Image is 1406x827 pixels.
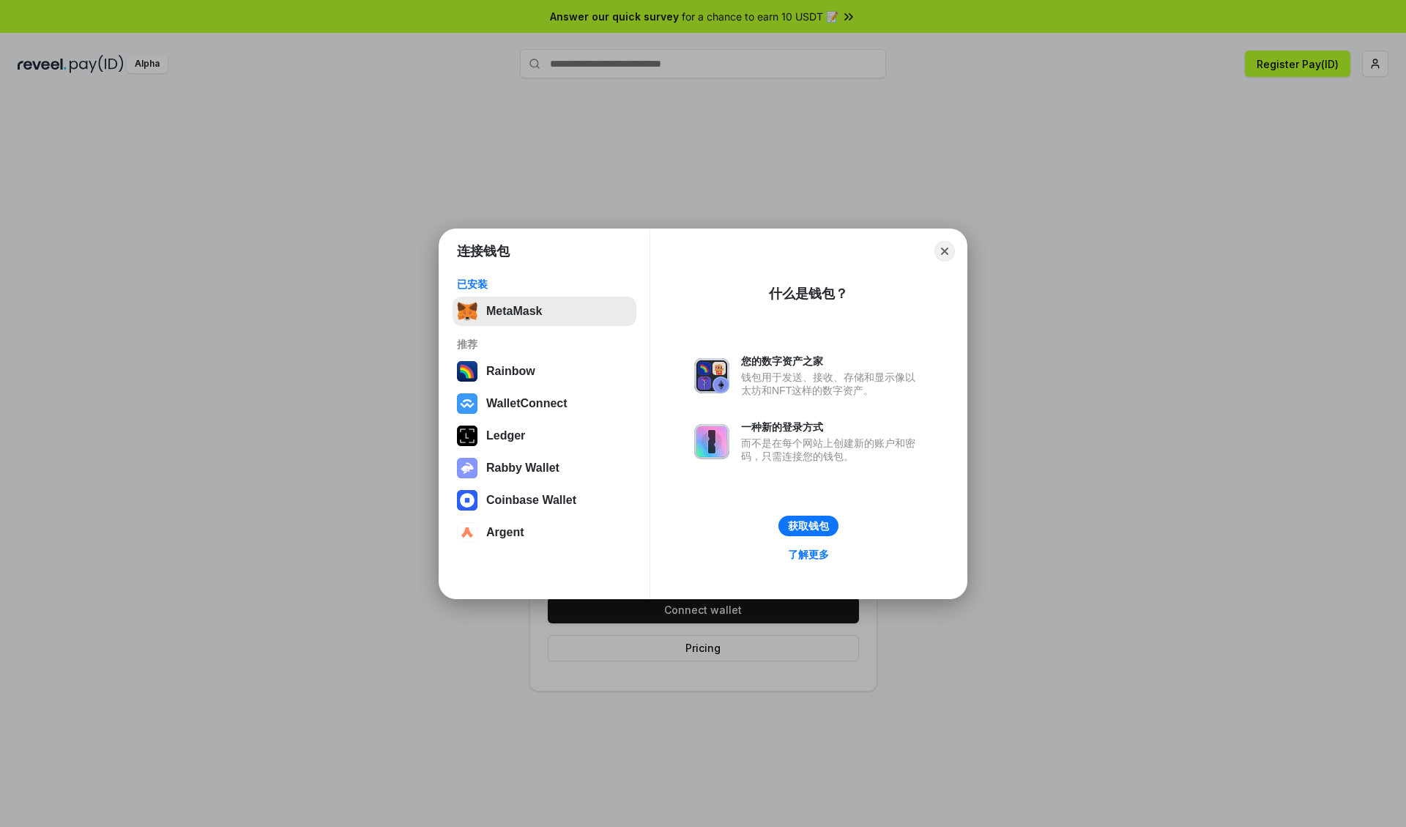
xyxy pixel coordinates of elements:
[457,490,477,511] img: svg+xml,%3Csvg%20width%3D%2228%22%20height%3D%2228%22%20viewBox%3D%220%200%2028%2028%22%20fill%3D...
[457,242,510,260] h1: 连接钱包
[778,516,838,536] button: 获取钱包
[486,429,525,442] div: Ledger
[769,285,848,303] div: 什么是钱包？
[457,361,477,382] img: svg+xml,%3Csvg%20width%3D%22120%22%20height%3D%22120%22%20viewBox%3D%220%200%20120%20120%22%20fil...
[486,305,542,318] div: MetaMask
[453,389,636,418] button: WalletConnect
[453,486,636,515] button: Coinbase Wallet
[457,426,477,446] img: svg+xml,%3Csvg%20xmlns%3D%22http%3A%2F%2Fwww.w3.org%2F2000%2Fsvg%22%20width%3D%2228%22%20height%3...
[741,355,923,368] div: 您的数字资产之家
[486,494,576,507] div: Coinbase Wallet
[741,420,923,434] div: 一种新的登录方式
[453,297,636,326] button: MetaMask
[486,461,559,475] div: Rabby Wallet
[741,371,923,397] div: 钱包用于发送、接收、存储和显示像以太坊和NFT这样的数字资产。
[788,519,829,533] div: 获取钱包
[457,338,632,351] div: 推荐
[694,424,729,459] img: svg+xml,%3Csvg%20xmlns%3D%22http%3A%2F%2Fwww.w3.org%2F2000%2Fsvg%22%20fill%3D%22none%22%20viewBox...
[486,365,535,378] div: Rainbow
[486,526,524,539] div: Argent
[457,301,477,322] img: svg+xml,%3Csvg%20fill%3D%22none%22%20height%3D%2233%22%20viewBox%3D%220%200%2035%2033%22%20width%...
[457,458,477,478] img: svg+xml,%3Csvg%20xmlns%3D%22http%3A%2F%2Fwww.w3.org%2F2000%2Fsvg%22%20fill%3D%22none%22%20viewBox...
[453,453,636,483] button: Rabby Wallet
[457,393,477,414] img: svg+xml,%3Csvg%20width%3D%2228%22%20height%3D%2228%22%20viewBox%3D%220%200%2028%2028%22%20fill%3D...
[453,421,636,450] button: Ledger
[779,545,838,564] a: 了解更多
[934,241,955,262] button: Close
[788,548,829,561] div: 了解更多
[486,397,568,410] div: WalletConnect
[453,357,636,386] button: Rainbow
[457,522,477,543] img: svg+xml,%3Csvg%20width%3D%2228%22%20height%3D%2228%22%20viewBox%3D%220%200%2028%2028%22%20fill%3D...
[694,358,729,393] img: svg+xml,%3Csvg%20xmlns%3D%22http%3A%2F%2Fwww.w3.org%2F2000%2Fsvg%22%20fill%3D%22none%22%20viewBox...
[457,278,632,291] div: 已安装
[741,437,923,463] div: 而不是在每个网站上创建新的账户和密码，只需连接您的钱包。
[453,518,636,547] button: Argent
